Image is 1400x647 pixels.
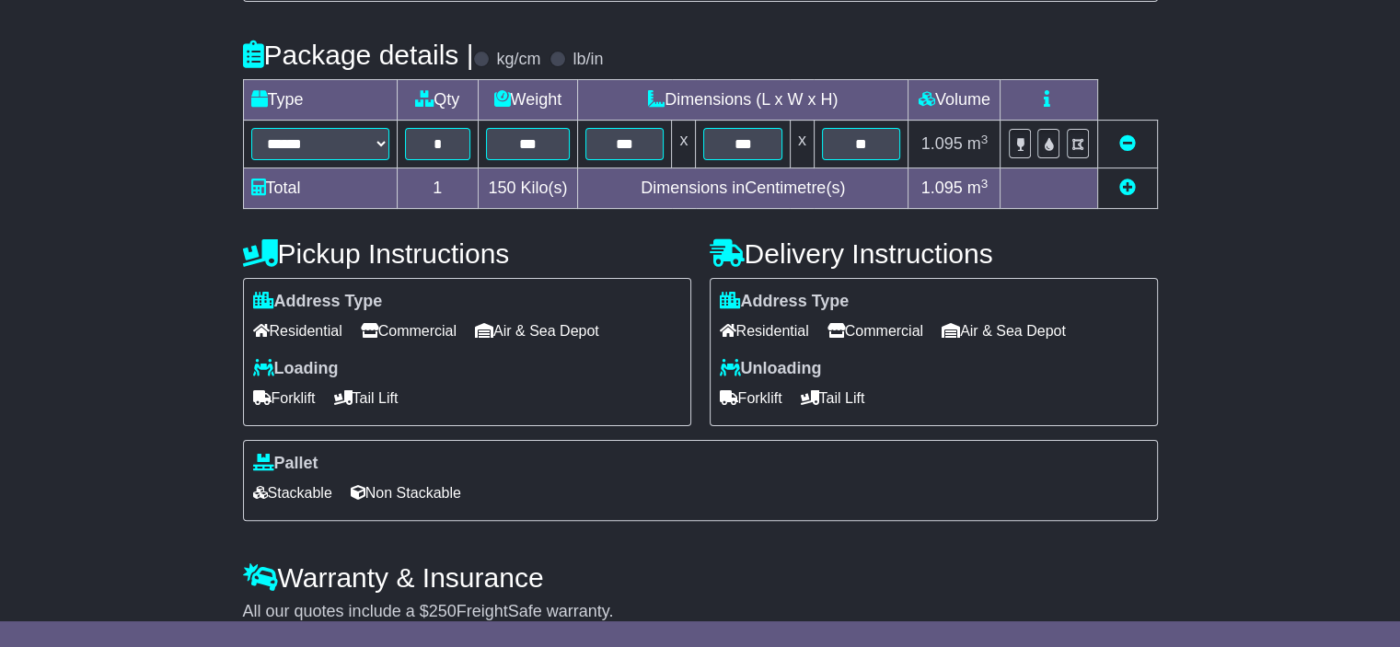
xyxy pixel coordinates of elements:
[243,168,397,209] td: Total
[397,168,478,209] td: 1
[253,479,332,507] span: Stackable
[672,121,696,168] td: x
[790,121,814,168] td: x
[577,80,908,121] td: Dimensions (L x W x H)
[351,479,461,507] span: Non Stackable
[429,602,457,620] span: 250
[801,384,865,412] span: Tail Lift
[1119,179,1136,197] a: Add new item
[921,179,963,197] span: 1.095
[253,359,339,379] label: Loading
[720,359,822,379] label: Unloading
[981,133,989,146] sup: 3
[573,50,603,70] label: lb/in
[967,134,989,153] span: m
[253,292,383,312] label: Address Type
[720,317,809,345] span: Residential
[981,177,989,191] sup: 3
[908,80,1001,121] td: Volume
[334,384,399,412] span: Tail Lift
[397,80,478,121] td: Qty
[921,134,963,153] span: 1.095
[1119,134,1136,153] a: Remove this item
[942,317,1066,345] span: Air & Sea Depot
[243,40,474,70] h4: Package details |
[253,317,342,345] span: Residential
[243,602,1158,622] div: All our quotes include a $ FreightSafe warranty.
[361,317,457,345] span: Commercial
[577,168,908,209] td: Dimensions in Centimetre(s)
[720,292,850,312] label: Address Type
[478,80,577,121] td: Weight
[478,168,577,209] td: Kilo(s)
[243,80,397,121] td: Type
[967,179,989,197] span: m
[827,317,923,345] span: Commercial
[496,50,540,70] label: kg/cm
[475,317,599,345] span: Air & Sea Depot
[243,562,1158,593] h4: Warranty & Insurance
[243,238,691,269] h4: Pickup Instructions
[253,454,318,474] label: Pallet
[720,384,782,412] span: Forklift
[710,238,1158,269] h4: Delivery Instructions
[253,384,316,412] span: Forklift
[488,179,515,197] span: 150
